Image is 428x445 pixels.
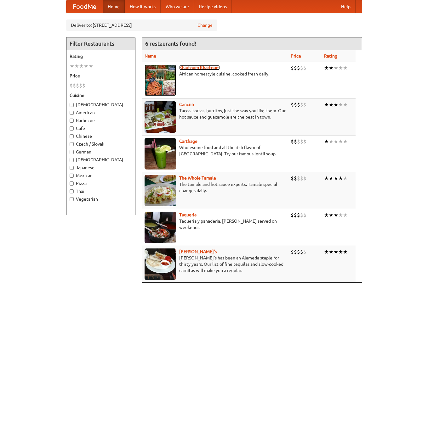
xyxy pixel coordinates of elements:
[70,158,74,162] input: [DEMOGRAPHIC_DATA]
[70,102,132,108] label: [DEMOGRAPHIC_DATA]
[324,64,329,71] li: ★
[329,175,334,182] li: ★
[70,133,132,139] label: Chinese
[297,248,300,255] li: $
[291,64,294,71] li: $
[194,0,232,13] a: Recipe videos
[70,174,74,178] input: Mexican
[329,138,334,145] li: ★
[300,175,303,182] li: $
[145,53,156,58] a: Name
[294,175,297,182] li: $
[300,138,303,145] li: $
[179,139,197,144] a: Carthage
[300,248,303,255] li: $
[303,212,306,219] li: $
[70,126,74,131] input: Cafe
[70,196,132,202] label: Vegetarian
[334,101,338,108] li: ★
[70,142,74,146] input: Czech / Slovak
[145,64,176,96] img: khartoum.jpg
[334,212,338,219] li: ★
[291,138,294,145] li: $
[338,175,343,182] li: ★
[145,41,196,47] ng-pluralize: 6 restaurants found!
[324,212,329,219] li: ★
[338,248,343,255] li: ★
[197,22,213,28] a: Change
[294,212,297,219] li: $
[324,248,329,255] li: ★
[161,0,194,13] a: Who we are
[70,150,74,154] input: German
[338,101,343,108] li: ★
[70,181,74,186] input: Pizza
[303,101,306,108] li: $
[70,109,132,116] label: American
[70,164,132,171] label: Japanese
[294,138,297,145] li: $
[297,138,300,145] li: $
[70,180,132,186] label: Pizza
[70,73,132,79] h5: Price
[70,111,74,115] input: American
[70,103,74,107] input: [DEMOGRAPHIC_DATA]
[179,249,217,254] b: [PERSON_NAME]'s
[66,0,103,13] a: FoodMe
[334,138,338,145] li: ★
[343,175,348,182] li: ★
[300,101,303,108] li: $
[66,19,217,31] div: Deliver to: [STREET_ADDRESS]
[324,175,329,182] li: ★
[343,101,348,108] li: ★
[291,101,294,108] li: $
[103,0,125,13] a: Home
[338,138,343,145] li: ★
[70,157,132,163] label: [DEMOGRAPHIC_DATA]
[303,175,306,182] li: $
[294,64,297,71] li: $
[179,65,220,70] a: Khartoum Khartoum
[145,138,176,170] img: carthage.jpg
[79,63,84,70] li: ★
[145,175,176,206] img: wholetamale.jpg
[297,101,300,108] li: $
[329,248,334,255] li: ★
[343,64,348,71] li: ★
[324,138,329,145] li: ★
[343,212,348,219] li: ★
[291,248,294,255] li: $
[70,119,74,123] input: Barbecue
[179,212,197,217] a: Taqueria
[179,102,194,107] b: Cancun
[291,175,294,182] li: $
[145,212,176,243] img: taqueria.jpg
[82,82,85,89] li: $
[125,0,161,13] a: How it works
[70,166,74,170] input: Japanese
[145,101,176,133] img: cancun.jpg
[145,71,286,77] p: African homestyle cuisine, cooked fresh daily.
[334,175,338,182] li: ★
[70,188,132,194] label: Thai
[70,189,74,193] input: Thai
[70,197,74,201] input: Vegetarian
[145,144,286,157] p: Wholesome food and all the rich flavor of [GEOGRAPHIC_DATA]. Try our famous lentil soup.
[73,82,76,89] li: $
[329,64,334,71] li: ★
[76,82,79,89] li: $
[70,141,132,147] label: Czech / Slovak
[70,53,132,59] h5: Rating
[88,63,93,70] li: ★
[303,138,306,145] li: $
[324,101,329,108] li: ★
[70,92,132,98] h5: Cuisine
[179,175,216,181] a: The Whole Tamale
[291,53,301,58] a: Price
[334,64,338,71] li: ★
[297,212,300,219] li: $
